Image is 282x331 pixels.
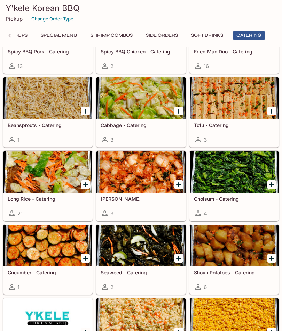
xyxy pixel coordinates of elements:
[204,63,209,69] span: 16
[233,31,265,40] button: Catering
[17,210,23,217] span: 21
[96,225,185,266] div: Seaweed - Catering
[189,151,279,221] a: Choisum - Catering4
[110,63,113,69] span: 2
[81,180,90,189] button: Add Long Rice - Catering
[101,122,181,128] h5: Cabbage - Catering
[194,122,274,128] h5: Tofu - Catering
[110,210,113,217] span: 3
[174,180,183,189] button: Add Kimchi - Catering
[8,122,88,128] h5: Beansprouts - Catering
[101,196,181,202] h5: [PERSON_NAME]
[37,31,81,40] button: Special Menu
[190,77,279,119] div: Tofu - Catering
[96,151,185,193] div: Kimchi - Catering
[267,107,276,115] button: Add Tofu - Catering
[3,151,92,193] div: Long Rice - Catering
[96,77,185,119] div: Cabbage - Catering
[3,225,92,266] div: Cucumber - Catering
[8,196,88,202] h5: Long Rice - Catering
[101,49,181,55] h5: Spicy BBQ Chicken - Catering
[110,284,113,290] span: 2
[204,284,207,290] span: 6
[96,151,186,221] a: [PERSON_NAME]3
[3,77,93,147] a: Beansprouts - Catering1
[267,180,276,189] button: Add Choisum - Catering
[174,107,183,115] button: Add Cabbage - Catering
[81,107,90,115] button: Add Beansprouts - Catering
[17,63,23,69] span: 13
[267,254,276,263] button: Add Shoyu Potatoes - Catering
[28,14,77,24] button: Change Order Type
[8,49,88,55] h5: Spicy BBQ Pork - Catering
[96,224,186,295] a: Seaweed - Catering2
[87,31,136,40] button: Shrimp Combos
[81,254,90,263] button: Add Cucumber - Catering
[110,136,113,143] span: 3
[6,16,23,22] p: Pickup
[17,136,19,143] span: 1
[204,210,207,217] span: 4
[101,270,181,275] h5: Seaweed - Catering
[194,270,274,275] h5: Shoyu Potatoes - Catering
[142,31,182,40] button: Side Orders
[189,224,279,295] a: Shoyu Potatoes - Catering6
[194,49,274,55] h5: Fried Man Doo - Catering
[189,77,279,147] a: Tofu - Catering3
[96,77,186,147] a: Cabbage - Catering3
[3,77,92,119] div: Beansprouts - Catering
[187,31,227,40] button: Soft Drinks
[194,196,274,202] h5: Choisum - Catering
[3,224,93,295] a: Cucumber - Catering1
[204,136,207,143] span: 3
[174,254,183,263] button: Add Seaweed - Catering
[6,3,276,14] h3: Y'kele Korean BBQ
[190,225,279,266] div: Shoyu Potatoes - Catering
[3,151,93,221] a: Long Rice - Catering21
[190,151,279,193] div: Choisum - Catering
[8,270,88,275] h5: Cucumber - Catering
[17,284,19,290] span: 1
